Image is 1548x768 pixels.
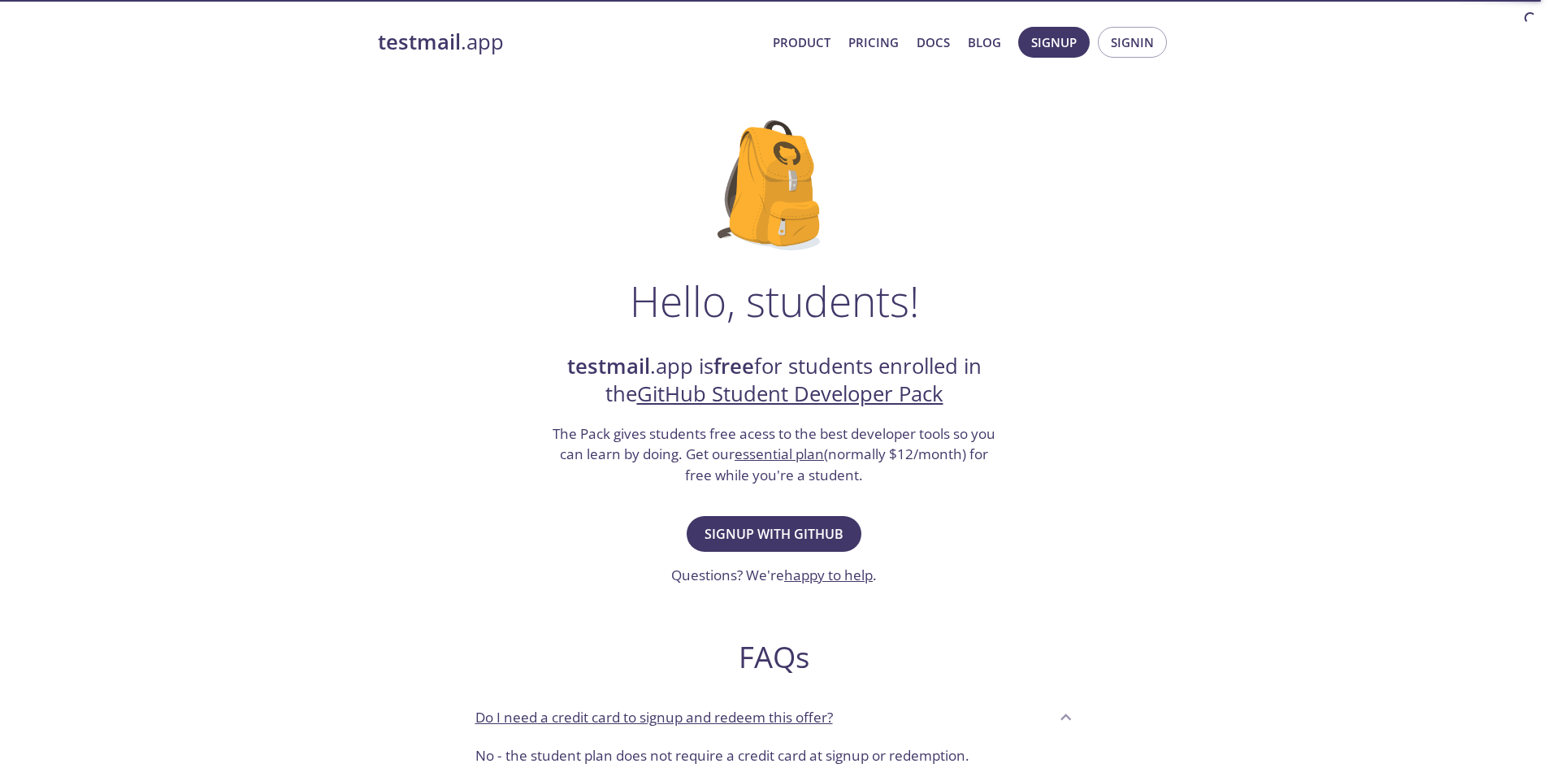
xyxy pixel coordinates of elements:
p: No - the student plan does not require a credit card at signup or redemption. [475,745,1073,766]
div: Do I need a credit card to signup and redeem this offer? [462,695,1086,739]
a: essential plan [735,445,824,463]
a: Product [773,32,830,53]
span: Signup with GitHub [705,523,843,545]
img: github-student-backpack.png [718,120,830,250]
button: Signin [1098,27,1167,58]
h3: The Pack gives students free acess to the best developer tools so you can learn by doing. Get our... [551,423,998,486]
h2: FAQs [462,639,1086,675]
strong: testmail [567,352,650,380]
button: Signup [1018,27,1090,58]
a: GitHub Student Developer Pack [637,380,943,408]
a: testmail.app [378,28,760,56]
strong: free [713,352,754,380]
strong: testmail [378,28,461,56]
h2: .app is for students enrolled in the [551,353,998,409]
a: Blog [968,32,1001,53]
button: Signup with GitHub [687,516,861,552]
span: Signup [1031,32,1077,53]
a: Docs [917,32,950,53]
a: happy to help [784,566,873,584]
span: Signin [1111,32,1154,53]
p: Do I need a credit card to signup and redeem this offer? [475,707,833,728]
h3: Questions? We're . [671,565,877,586]
a: Pricing [848,32,899,53]
h1: Hello, students! [630,276,919,325]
